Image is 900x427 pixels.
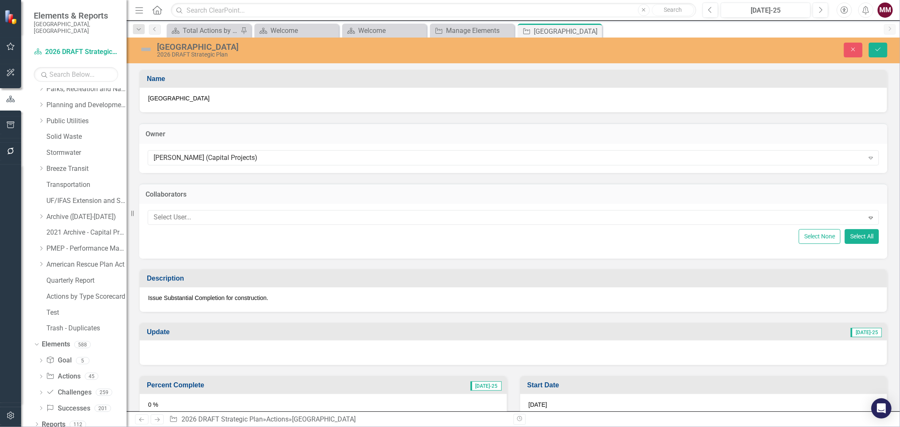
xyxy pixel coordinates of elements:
a: Transportation [46,180,127,190]
div: 2026 DRAFT Strategic Plan [157,51,561,58]
a: Manage Elements [432,25,512,36]
div: [DATE]-25 [724,5,808,16]
div: 45 [85,373,98,380]
span: [DATE]-25 [851,328,882,337]
button: [DATE]-25 [721,3,811,18]
a: Public Utilities [46,116,127,126]
a: 2021 Archive - Capital Projects [46,228,127,238]
a: Challenges [46,388,91,397]
button: Search [652,4,694,16]
a: Planning and Development Services [46,100,127,110]
a: Parks, Recreation and Natural Resources [46,84,127,94]
img: ClearPoint Strategy [4,9,19,24]
h3: Description [147,275,883,282]
a: Actions [266,415,289,423]
a: Solid Waste [46,132,127,142]
span: [DATE]-25 [470,381,502,391]
a: Welcome [344,25,424,36]
span: Search [664,6,682,13]
div: [GEOGRAPHIC_DATA] [157,42,561,51]
a: Breeze Transit [46,164,127,174]
a: Total Actions by Type [169,25,238,36]
span: Elements & Reports [34,11,118,21]
h3: Name [147,75,883,83]
h3: Update [147,328,453,336]
div: 5 [76,357,89,364]
a: Elements [42,340,70,349]
div: Welcome [358,25,424,36]
a: American Rescue Plan Act [46,260,127,270]
div: Total Actions by Type [183,25,238,36]
a: Test [46,308,127,318]
span: [GEOGRAPHIC_DATA] [148,94,878,103]
span: [DATE] [529,401,547,408]
img: Not Defined [139,43,153,56]
h3: Start Date [527,381,883,389]
div: 0 % [140,394,507,419]
h3: Percent Complete [147,381,375,389]
div: 201 [95,405,111,412]
button: Select All [845,229,879,244]
a: Successes [46,404,90,413]
a: Archive ([DATE]-[DATE]) [46,212,127,222]
input: Search ClearPoint... [171,3,696,18]
p: Issue Substantial Completion for construction. [148,294,878,302]
a: Goal [46,356,71,365]
div: » » [169,415,507,424]
a: Welcome [257,25,337,36]
div: Manage Elements [446,25,512,36]
small: [GEOGRAPHIC_DATA], [GEOGRAPHIC_DATA] [34,21,118,35]
a: Stormwater [46,148,127,158]
a: 2026 DRAFT Strategic Plan [181,415,263,423]
div: Welcome [270,25,337,36]
div: [PERSON_NAME] (Capital Projects) [154,153,864,162]
h3: Collaborators [146,191,881,198]
a: Trash - Duplicates [46,324,127,333]
div: [GEOGRAPHIC_DATA] [534,26,600,37]
div: 588 [74,341,91,348]
div: [GEOGRAPHIC_DATA] [292,415,356,423]
a: UF/IFAS Extension and Sustainability [46,196,127,206]
a: 2026 DRAFT Strategic Plan [34,47,118,57]
a: Actions by Type Scorecard [46,292,127,302]
input: Search Below... [34,67,118,82]
a: PMEP - Performance Management Enhancement Program [46,244,127,254]
a: Actions [46,372,80,381]
div: 259 [96,389,112,396]
a: Quarterly Report [46,276,127,286]
div: Open Intercom Messenger [871,398,892,419]
h3: Owner [146,130,881,138]
button: MM [878,3,893,18]
button: Select None [799,229,841,244]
